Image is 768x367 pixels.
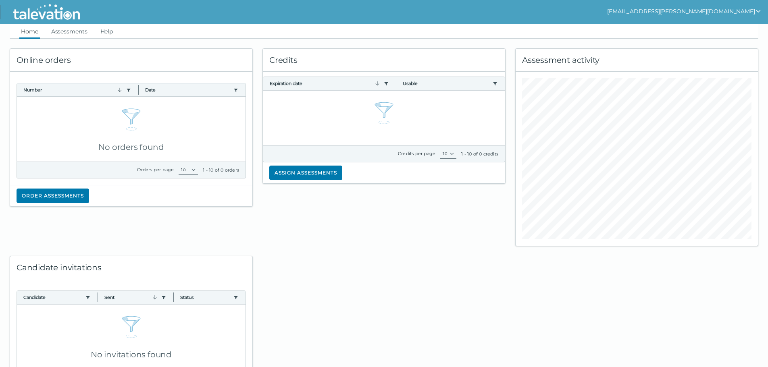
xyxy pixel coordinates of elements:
label: Credits per page [398,151,435,156]
label: Orders per page [137,167,174,172]
button: Status [180,294,230,301]
button: Column resize handle [136,81,141,98]
div: Assessment activity [516,49,758,72]
a: Assessments [50,24,89,39]
div: Candidate invitations [10,256,252,279]
button: Date [145,87,230,93]
div: 1 - 10 of 0 orders [203,167,239,173]
a: Help [99,24,115,39]
button: Sent [104,294,158,301]
button: Column resize handle [393,75,399,92]
div: 1 - 10 of 0 credits [461,151,498,157]
button: Assign assessments [269,166,342,180]
img: Talevation_Logo_Transparent_white.png [10,2,83,22]
button: Number [23,87,123,93]
button: Column resize handle [171,288,176,306]
a: Home [19,24,40,39]
span: No invitations found [91,350,172,359]
button: Expiration date [270,80,381,87]
button: Usable [403,80,489,87]
button: Order assessments [17,189,89,203]
span: No orders found [98,142,164,152]
div: Credits [263,49,505,72]
div: Online orders [10,49,252,72]
button: Candidate [23,294,82,301]
button: show user actions [607,6,762,16]
button: Column resize handle [95,288,100,306]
